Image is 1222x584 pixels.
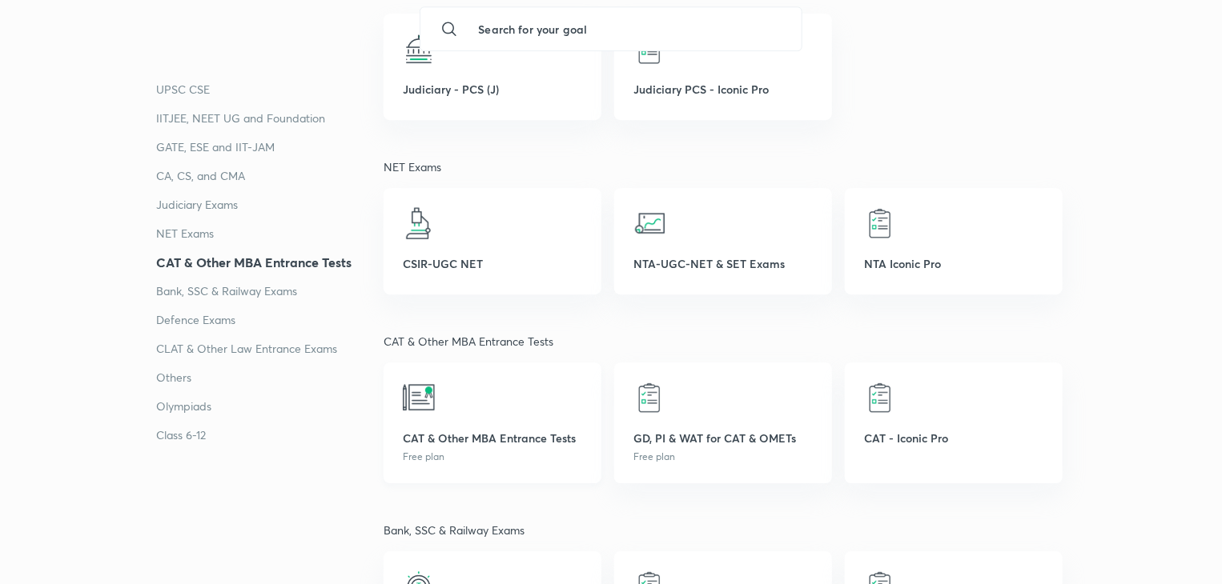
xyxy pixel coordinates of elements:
a: Judiciary Exams [156,195,384,214]
p: NET Exams [384,158,1066,175]
img: Judiciary - PCS (J) [403,33,435,65]
p: Free plan [403,450,582,464]
a: CLAT & Other Law Entrance Exams [156,339,384,358]
p: CAT - Iconic Pro [864,430,1043,446]
img: GD, PI & WAT for CAT & OMETs [633,382,665,414]
img: CAT & Other MBA Entrance Tests [403,382,435,414]
p: NTA-UGC-NET & SET Exams [633,255,813,272]
a: UPSC CSE [156,80,384,99]
p: CAT & Other MBA Entrance Tests [403,430,582,446]
a: CAT & Other MBA Entrance Tests [156,253,384,272]
img: NTA-UGC-NET & SET Exams [633,207,665,239]
img: CSIR-UGC NET [403,207,435,239]
p: CAT & Other MBA Entrance Tests [384,333,1066,350]
a: IITJEE, NEET UG and Foundation [156,109,384,128]
p: NTA Iconic Pro [864,255,1043,272]
p: Judiciary - PCS (J) [403,81,582,98]
a: Others [156,368,384,387]
a: GATE, ESE and IIT-JAM [156,138,384,157]
p: CSIR-UGC NET [403,255,582,272]
a: Class 6-12 [156,426,384,445]
p: Judiciary PCS - Iconic Pro [633,81,813,98]
img: CAT - Iconic Pro [864,382,896,414]
p: Free plan [633,450,813,464]
a: Defence Exams [156,310,384,330]
img: NTA Iconic Pro [864,207,896,239]
p: Bank, SSC & Railway Exams [384,522,1066,538]
a: Olympiads [156,397,384,416]
a: CA, CS, and CMA [156,166,384,186]
p: GD, PI & WAT for CAT & OMETs [633,430,813,446]
a: NET Exams [156,224,384,243]
input: Search for your goal [465,7,788,50]
a: Bank, SSC & Railway Exams [156,282,384,301]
